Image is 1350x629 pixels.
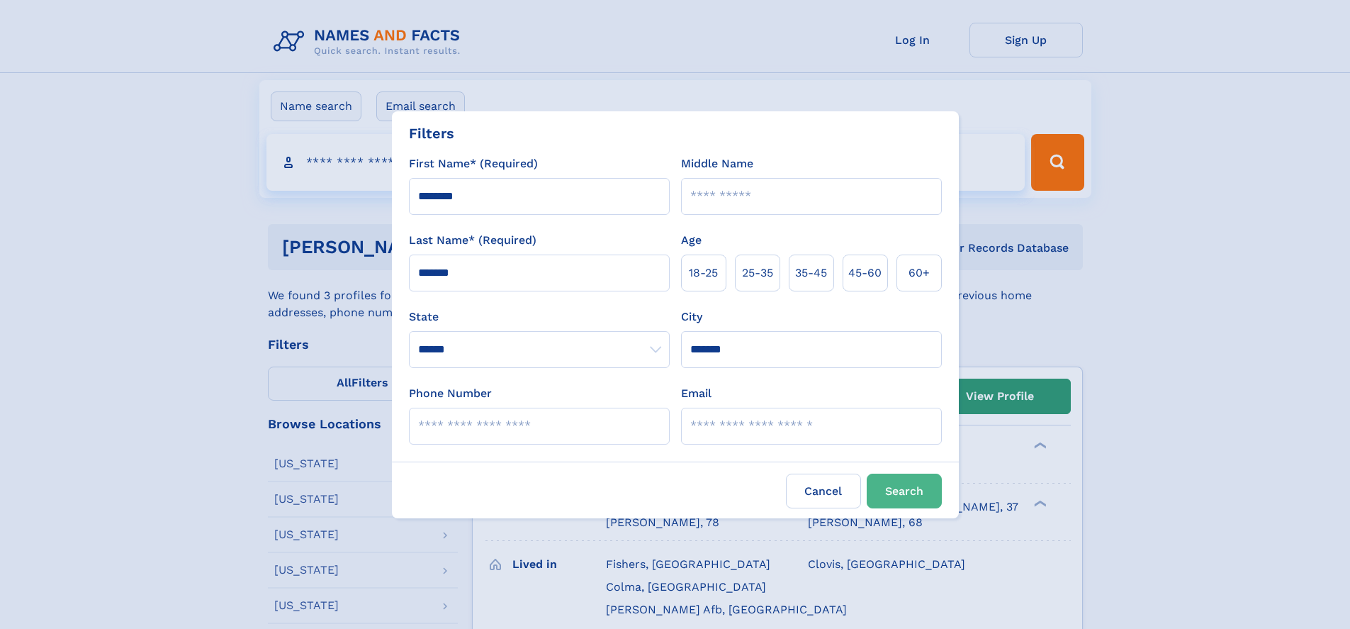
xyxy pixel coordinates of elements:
label: First Name* (Required) [409,155,538,172]
span: 35‑45 [795,265,827,282]
label: Middle Name [681,155,753,172]
label: City [681,308,702,325]
div: Filters [409,123,454,144]
label: Age [681,232,702,249]
button: Search [867,474,942,508]
span: 60+ [909,265,930,282]
span: 45‑60 [848,265,882,282]
label: State [409,308,670,325]
label: Email [681,385,711,402]
label: Phone Number [409,385,492,402]
label: Cancel [786,474,861,508]
span: 25‑35 [742,265,773,282]
span: 18‑25 [689,265,718,282]
label: Last Name* (Required) [409,232,536,249]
